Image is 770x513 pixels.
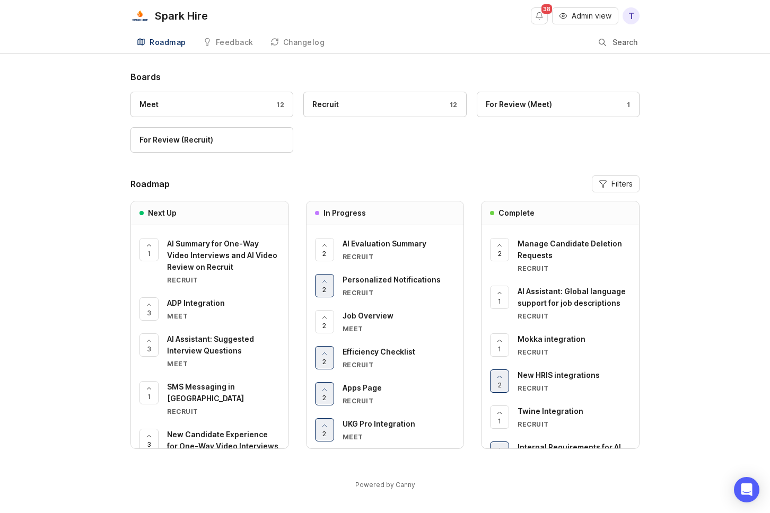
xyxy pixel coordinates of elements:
a: AI Assistant: Suggested Interview QuestionsMeet [167,333,280,368]
button: 1 [490,333,509,357]
a: AI Evaluation SummaryRecruit [343,238,456,261]
button: Filters [592,175,640,192]
div: Roadmap [150,39,186,46]
a: Meet12 [130,92,293,117]
a: Mokka integrationRecruit [518,333,631,357]
span: 2 [322,285,326,294]
a: ADP IntegrationMeet [167,297,280,321]
div: Recruit [518,384,631,393]
a: Twine IntegrationRecruit [518,405,631,429]
div: Recruit [518,348,631,357]
div: Recruit [343,360,456,369]
span: 2 [322,393,326,402]
div: 12 [271,100,284,109]
span: 3 [147,308,151,317]
div: Recruit [343,288,456,297]
button: 1 [139,381,159,404]
div: Recruit [343,252,456,261]
span: SMS Messaging in [GEOGRAPHIC_DATA] [167,382,244,403]
div: Feedback [216,39,253,46]
span: Efficiency Checklist [343,347,415,356]
button: 2 [315,238,334,261]
a: For Review (Meet)1 [477,92,640,117]
span: 3 [147,440,151,449]
button: 2 [315,310,334,333]
h3: Complete [498,208,535,218]
button: 2 [490,238,509,261]
div: Recruit [518,264,631,273]
div: 1 [622,100,631,109]
span: 2 [322,321,326,330]
a: Apps PageRecruit [343,382,456,405]
div: Open Intercom Messenger [734,477,759,502]
button: Notifications [531,7,548,24]
button: 1 [490,286,509,309]
span: 1 [147,249,151,258]
div: Spark Hire [155,11,208,21]
span: AI Summary for One-Way Video Interviews and AI Video Review on Recruit [167,239,277,271]
button: 3 [139,333,159,357]
span: 2 [322,357,326,366]
span: Admin view [572,11,611,21]
span: AI Assistant: Suggested Interview Questions [167,334,254,355]
a: Efficiency ChecklistRecruit [343,346,456,369]
h3: Next Up [148,208,177,218]
a: UKG Pro IntegrationMeet [343,418,456,441]
div: Meet [167,359,280,368]
div: For Review (Recruit) [139,134,213,146]
div: Meet [343,324,456,333]
span: New Candidate Experience for One-Way Video Interviews [167,430,278,450]
span: Manage Candidate Deletion Requests [518,239,622,260]
span: AI Evaluation Summary [343,239,426,248]
span: Personalized Notifications [343,275,441,284]
div: Recruit [312,99,339,110]
span: 3 [147,344,151,353]
h3: In Progress [323,208,366,218]
a: For Review (Recruit) [130,127,293,153]
div: Recruit [518,420,631,429]
button: 1 [139,238,159,261]
span: Job Overview [343,311,393,320]
button: 2 [315,382,334,405]
a: New Candidate Experience for One-Way Video Interviews [167,429,280,464]
button: 2 [315,346,334,369]
div: Changelog [283,39,325,46]
a: Roadmap [130,32,192,54]
span: UKG Pro Integration [343,419,415,428]
a: SMS Messaging in [GEOGRAPHIC_DATA]Recruit [167,381,280,416]
span: New HRIS integrations [518,370,600,379]
button: 3 [139,297,159,321]
button: 3 [139,429,159,452]
a: Manage Candidate Deletion RequestsRecruit [518,238,631,273]
span: AI Assistant: Global language support for job descriptions [518,287,626,307]
span: Mokka integration [518,334,585,343]
img: Spark Hire logo [130,6,150,25]
span: 1 [498,344,501,353]
a: New HRIS integrationsRecruit [518,369,631,393]
a: Internal Requirements for AI Resume Review [518,441,631,476]
span: 2 [498,381,502,390]
button: T [623,7,640,24]
span: 1 [498,417,501,426]
button: Admin view [552,7,618,24]
div: 12 [444,100,458,109]
div: Meet [139,99,159,110]
span: ADP Integration [167,298,225,307]
h2: Roadmap [130,178,170,190]
a: Personalized NotificationsRecruit [343,274,456,297]
a: AI Assistant: Global language support for job descriptionsRecruit [518,286,631,321]
span: T [628,10,634,22]
div: Recruit [518,312,631,321]
a: Changelog [264,32,331,54]
button: 1 [490,405,509,429]
a: Recruit12 [303,92,466,117]
span: Internal Requirements for AI Resume Review [518,443,621,463]
div: Recruit [167,407,280,416]
a: Feedback [197,32,260,54]
button: 2 [490,369,509,393]
span: 38 [541,4,552,14]
h1: Boards [130,70,640,83]
div: For Review (Meet) [486,99,552,110]
span: Filters [611,179,633,189]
